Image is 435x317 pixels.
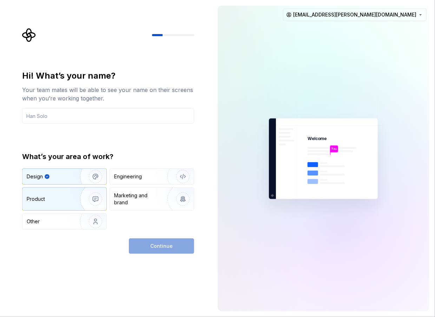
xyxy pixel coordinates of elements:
input: Han Solo [22,108,194,124]
div: Other [27,218,40,225]
span: [EMAIL_ADDRESS][PERSON_NAME][DOMAIN_NAME] [293,11,416,18]
div: Product [27,196,45,203]
svg: Supernova Logo [22,28,36,42]
div: Marketing and brand [114,192,162,206]
p: You [331,147,337,151]
button: [EMAIL_ADDRESS][PERSON_NAME][DOMAIN_NAME] [283,8,427,21]
div: Hi! What’s your name? [22,70,194,81]
div: What’s your area of work? [22,152,194,161]
div: Engineering [114,173,142,180]
p: Welcome [308,136,327,141]
div: Design [27,173,43,180]
div: Your team mates will be able to see your name on their screens when you’re working together. [22,86,194,103]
